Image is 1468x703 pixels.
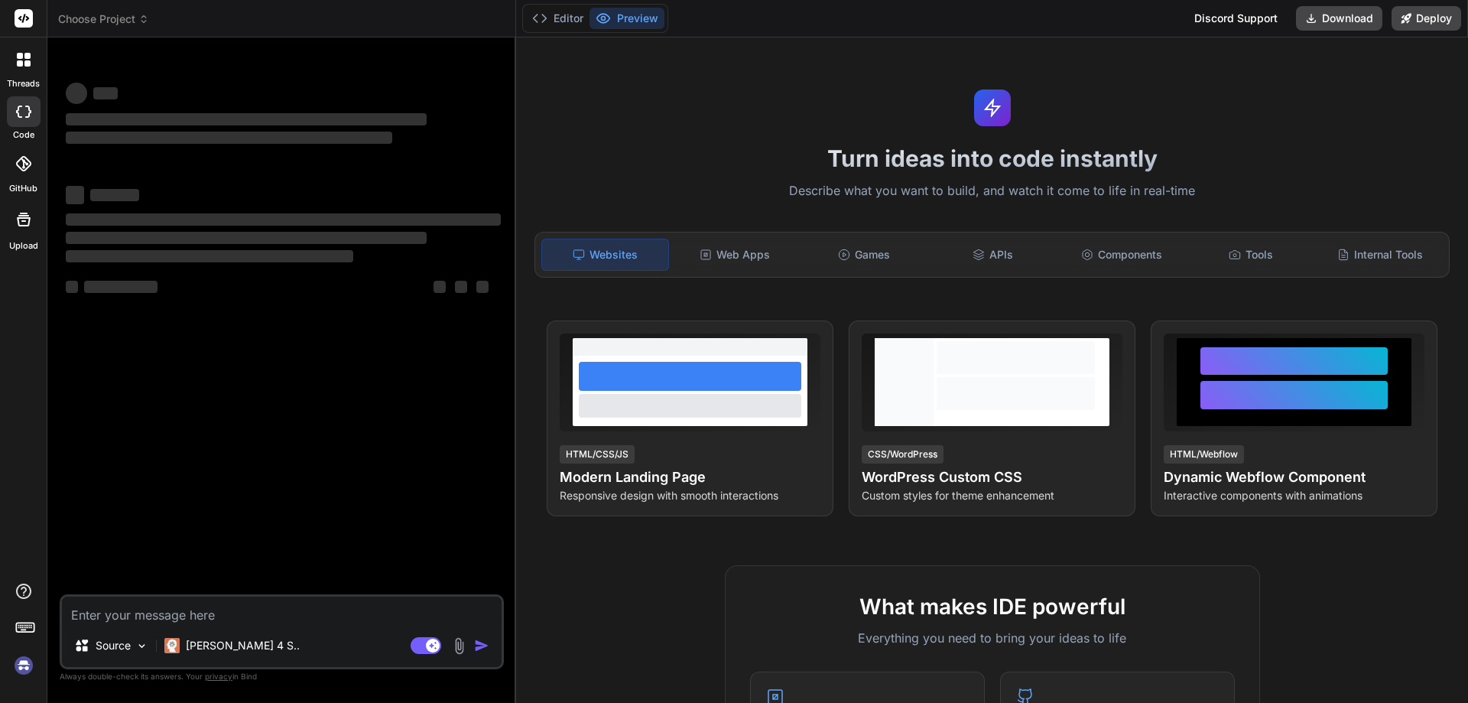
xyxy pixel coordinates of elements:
[1392,6,1461,31] button: Deploy
[205,672,232,681] span: privacy
[589,8,664,29] button: Preview
[66,213,501,226] span: ‌
[84,281,158,293] span: ‌
[9,239,38,252] label: Upload
[96,638,131,653] p: Source
[1164,445,1244,464] div: HTML/Webflow
[1188,239,1314,271] div: Tools
[66,281,78,293] span: ‌
[862,488,1122,503] p: Custom styles for theme enhancement
[750,591,1235,623] h2: What makes IDE powerful
[186,638,300,653] p: [PERSON_NAME] 4 S..
[58,11,149,27] span: Choose Project
[13,129,34,142] label: code
[560,488,820,503] p: Responsive design with smooth interactions
[672,239,798,271] div: Web Apps
[90,189,139,201] span: ‌
[862,445,943,464] div: CSS/WordPress
[525,181,1459,201] p: Describe what you want to build, and watch it come to life in real-time
[1185,6,1287,31] div: Discord Support
[66,250,353,262] span: ‌
[474,638,489,653] img: icon
[525,145,1459,172] h1: Turn ideas into code instantly
[93,87,118,99] span: ‌
[1317,239,1443,271] div: Internal Tools
[862,467,1122,488] h4: WordPress Custom CSS
[801,239,927,271] div: Games
[450,637,468,655] img: attachment
[135,640,148,653] img: Pick Models
[66,132,392,144] span: ‌
[7,77,40,90] label: threads
[9,182,37,195] label: GitHub
[434,281,446,293] span: ‌
[455,281,467,293] span: ‌
[541,239,669,271] div: Websites
[1296,6,1382,31] button: Download
[66,113,427,125] span: ‌
[930,239,1056,271] div: APIs
[164,638,180,653] img: Claude 4 Sonnet
[526,8,589,29] button: Editor
[66,83,87,104] span: ‌
[60,669,504,684] p: Always double-check its answers. Your in Bind
[66,232,427,244] span: ‌
[1059,239,1185,271] div: Components
[560,467,820,488] h4: Modern Landing Page
[750,629,1235,647] p: Everything you need to bring your ideas to life
[560,445,635,464] div: HTML/CSS/JS
[11,653,37,679] img: signin
[476,281,489,293] span: ‌
[1164,488,1424,503] p: Interactive components with animations
[1164,467,1424,488] h4: Dynamic Webflow Component
[66,186,84,204] span: ‌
